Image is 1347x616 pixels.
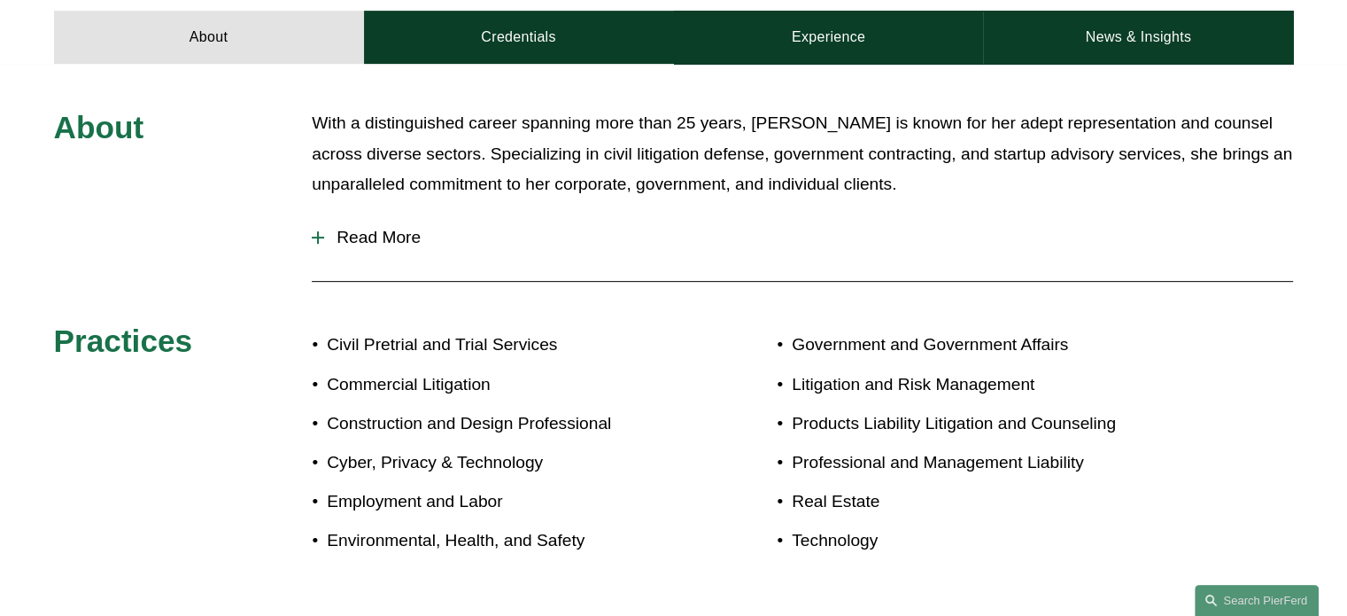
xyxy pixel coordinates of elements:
[792,330,1190,361] p: Government and Government Affairs
[983,11,1293,64] a: News & Insights
[792,526,1190,557] p: Technology
[792,370,1190,401] p: Litigation and Risk Management
[54,324,193,358] span: Practices
[792,448,1190,479] p: Professional and Management Liability
[327,409,673,440] p: Construction and Design Professional
[324,228,1293,247] span: Read More
[54,11,364,64] a: About
[312,214,1293,261] button: Read More
[674,11,984,64] a: Experience
[327,330,673,361] p: Civil Pretrial and Trial Services
[792,487,1190,518] p: Real Estate
[312,108,1293,200] p: With a distinguished career spanning more than 25 years, [PERSON_NAME] is known for her adept rep...
[54,110,144,144] span: About
[327,487,673,518] p: Employment and Labor
[1195,585,1319,616] a: Search this site
[327,526,673,557] p: Environmental, Health, and Safety
[327,370,673,401] p: Commercial Litigation
[327,448,673,479] p: Cyber, Privacy & Technology
[792,409,1190,440] p: Products Liability Litigation and Counseling
[364,11,674,64] a: Credentials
